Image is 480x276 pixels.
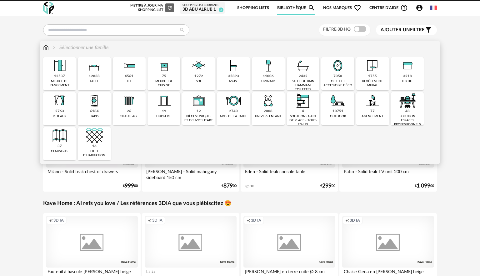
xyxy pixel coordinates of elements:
[80,149,109,158] div: filet d'habitation
[370,109,375,114] div: 77
[220,114,247,118] div: arts de la table
[92,144,97,149] div: 16
[277,1,315,15] a: BibliothèqueMagnify icon
[129,3,174,12] div: Mettre à jour ma Shopping List
[45,79,74,88] div: meuble de rangement
[120,114,138,118] div: chauffage
[52,44,57,51] img: svg+xml;base64,PHN2ZyB3aWR0aD0iMTYiIGhlaWdodD0iMTYiIHZpZXdCb3g9IjAgMCAxNiAxNiIgZmlsbD0ibm9uZSIgeG...
[400,4,408,12] span: Help Circle Outline icon
[190,57,207,74] img: Sol.png
[53,114,66,118] div: rideaux
[251,218,261,223] span: 3D IA
[229,79,238,83] div: assise
[402,79,413,83] div: textile
[403,74,412,79] div: 3218
[405,109,410,114] div: 48
[90,79,99,83] div: table
[264,109,272,114] div: 2008
[260,57,277,74] img: Luminaire.png
[299,74,307,79] div: 2432
[167,6,172,9] span: Refresh icon
[247,218,250,223] span: Creation icon
[333,74,342,79] div: 7050
[222,184,237,188] div: € 00
[354,4,361,12] span: Heart Outline icon
[156,92,172,109] img: Huiserie.png
[156,57,172,74] img: Rangement.png
[342,168,434,180] div: Patio - Solid teak TV unit 200 cm
[51,92,68,109] img: Rideaux.png
[425,26,432,34] span: Filter icon
[417,184,430,188] span: 1 099
[323,27,351,32] span: Filtre 3D HQ
[46,168,138,180] div: Milano - Solid teak chest of drawers
[190,92,207,109] img: UniqueOeuvre.png
[121,92,137,109] img: Radiateur.png
[330,114,346,118] div: outdoor
[149,79,178,88] div: meuble de cuisine
[362,114,383,118] div: agencement
[197,109,201,114] div: 12
[237,1,269,15] a: Shopping Lists
[52,44,109,51] div: Sélectionner une famille
[90,109,99,114] div: 6184
[145,168,237,180] div: [PERSON_NAME] - Solid mahogany sideboard 150 cm
[369,4,408,12] span: Centre d'aideHelp Circle Outline icon
[43,2,54,14] img: OXP
[229,109,238,114] div: 2740
[288,79,317,92] div: salle de bain hammam toilettes
[329,92,346,109] img: Outdoor.png
[415,184,434,188] div: € 00
[393,114,422,127] div: solution espaces professionnels
[125,74,133,79] div: 4561
[125,184,134,188] span: 999
[364,92,381,109] img: Agencement.png
[54,74,65,79] div: 12537
[416,4,423,12] span: Account Circle icon
[225,92,242,109] img: ArtTable.png
[430,4,437,11] img: fr
[182,3,222,7] div: Shopping List courante
[90,114,98,118] div: tapis
[51,149,68,153] div: claustras
[86,57,103,74] img: Table.png
[121,57,137,74] img: Literie.png
[250,184,254,188] div: 10
[381,27,425,33] span: filtre
[219,8,223,12] span: 3
[295,57,312,74] img: Salle%20de%20bain.png
[288,114,317,127] div: solutions gain de place - tout-en-un
[364,57,381,74] img: Papier%20peint.png
[243,168,335,180] div: Eden - Solid teak console table
[194,74,203,79] div: 1272
[162,74,166,79] div: 75
[51,57,68,74] img: Meuble%20de%20rangement.png
[55,109,64,114] div: 2763
[228,74,239,79] div: 35893
[399,92,416,109] img: espace-de-travail.png
[322,184,332,188] span: 299
[223,184,233,188] span: 879
[260,92,277,109] img: UniversEnfant.png
[196,79,202,83] div: sol
[308,4,315,12] span: Magnify icon
[86,92,103,109] img: Tapis.png
[399,57,416,74] img: Textile.png
[43,200,231,207] a: Kave Home : AI refs you love / Les références 3DIA que vous plébiscitez 😍
[162,109,166,114] div: 19
[381,28,410,32] span: Ajouter un
[323,1,361,15] span: Nos marques
[152,218,162,223] span: 3D IA
[184,114,213,123] div: pièces uniques et oeuvres d'art
[260,79,277,83] div: luminaire
[320,184,335,188] div: € 00
[148,218,152,223] span: Creation icon
[263,74,274,79] div: 11006
[43,44,49,51] img: svg+xml;base64,PHN2ZyB3aWR0aD0iMTYiIGhlaWdodD0iMTciIHZpZXdCb3g9IjAgMCAxNiAxNyIgZmlsbD0ibm9uZSIgeG...
[49,218,53,223] span: Creation icon
[345,218,349,223] span: Creation icon
[156,114,172,118] div: huisserie
[295,92,312,109] img: ToutEnUn.png
[86,127,103,144] img: filet.png
[255,114,282,118] div: univers enfant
